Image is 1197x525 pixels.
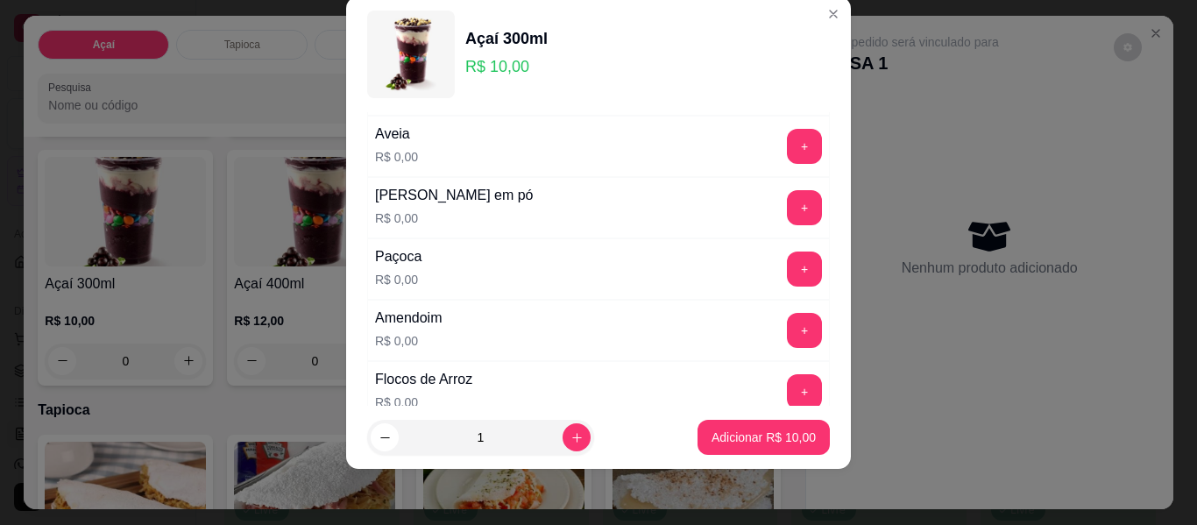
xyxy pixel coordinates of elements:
[698,420,830,455] button: Adicionar R$ 10,00
[375,271,421,288] p: R$ 0,00
[375,308,442,329] div: Amendoim
[787,252,822,287] button: add
[375,124,418,145] div: Aveia
[371,423,399,451] button: decrease-product-quantity
[375,185,534,206] div: [PERSON_NAME] em pó
[787,129,822,164] button: add
[375,394,472,411] p: R$ 0,00
[367,11,455,98] img: product-image
[375,246,421,267] div: Paçoca
[375,332,442,350] p: R$ 0,00
[375,209,534,227] p: R$ 0,00
[787,190,822,225] button: add
[375,369,472,390] div: Flocos de Arroz
[787,374,822,409] button: add
[787,313,822,348] button: add
[563,423,591,451] button: increase-product-quantity
[465,54,548,79] p: R$ 10,00
[712,429,816,446] p: Adicionar R$ 10,00
[465,26,548,51] div: Açaí 300ml
[375,148,418,166] p: R$ 0,00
